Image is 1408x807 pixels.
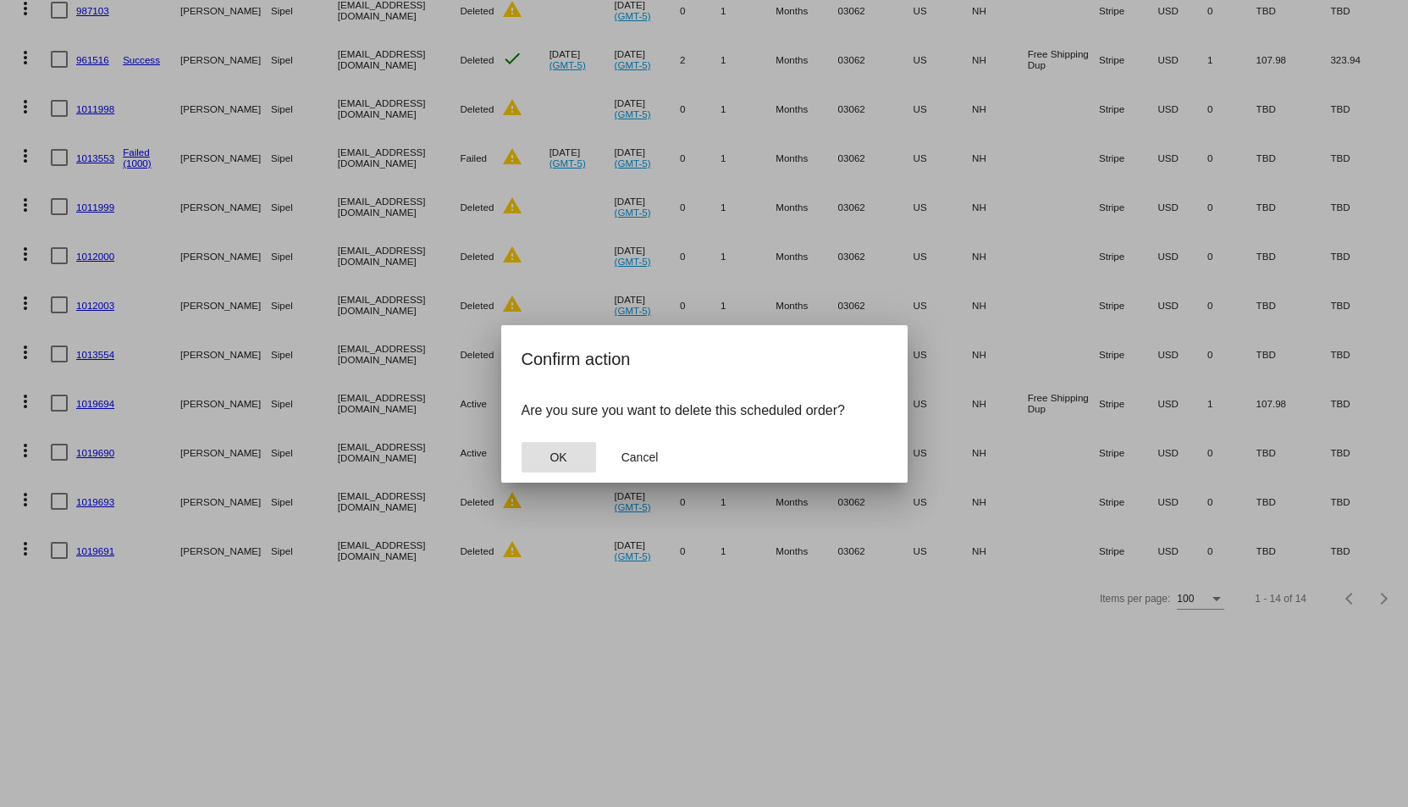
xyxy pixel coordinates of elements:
[621,450,659,464] span: Cancel
[522,403,887,418] p: Are you sure you want to delete this scheduled order?
[522,345,887,373] h2: Confirm action
[603,442,677,473] button: Close dialog
[522,442,596,473] button: Close dialog
[549,450,566,464] span: OK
